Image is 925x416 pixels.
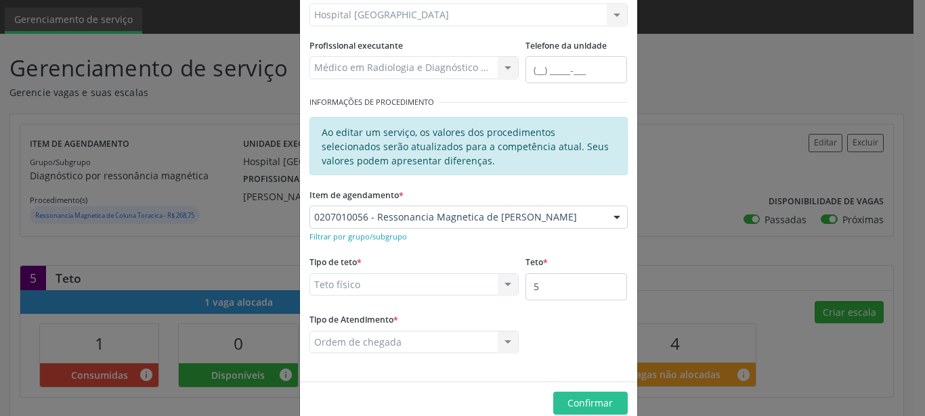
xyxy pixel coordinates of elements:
[309,97,434,108] small: Informações de Procedimento
[309,117,628,175] div: Ao editar um serviço, os valores dos procedimentos selecionados serão atualizados para a competên...
[553,392,628,415] button: Confirmar
[314,210,600,224] span: 0207010056 - Ressonancia Magnetica de [PERSON_NAME]
[525,56,627,83] input: (__) _____-___
[309,185,404,206] label: Item de agendamento
[309,231,407,241] small: Filtrar por grupo/subgrupo
[309,229,407,242] a: Filtrar por grupo/subgrupo
[525,252,548,273] label: Teto
[309,310,398,331] label: Tipo de Atendimento
[525,36,607,57] label: Telefone da unidade
[309,36,403,57] label: Profissional executante
[525,273,627,300] input: Ex. 100
[567,396,613,409] span: Confirmar
[309,252,362,273] label: Tipo de teto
